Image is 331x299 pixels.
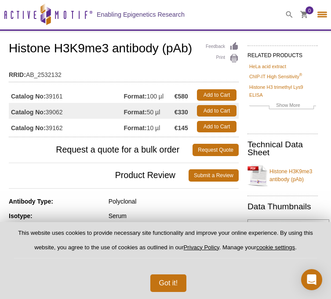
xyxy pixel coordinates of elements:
[109,197,239,205] div: Polyclonal
[109,212,239,220] div: Serum
[175,124,188,132] strong: €145
[9,169,189,182] span: Product Review
[184,244,219,251] a: Privacy Policy
[9,103,124,119] td: 39062
[11,124,46,132] strong: Catalog No:
[206,54,239,63] a: Print
[9,42,239,57] h1: Histone H3K9me3 antibody (pAb)
[14,229,317,259] p: This website uses cookies to provide necessary site functionality and improve your online experie...
[9,198,53,205] strong: Antibody Type:
[197,105,236,117] a: Add to Cart
[308,7,311,15] span: 0
[124,87,175,103] td: 100 µl
[247,219,329,253] img: Histone H3K9me3 antibody tested by ChIP-Seq.
[9,87,124,103] td: 39161
[197,89,236,101] a: Add to Cart
[249,83,316,99] a: Histone H3 trimethyl Lys9 ELISA
[11,108,46,116] strong: Catalog No:
[249,73,302,80] a: ChIP-IT High Sensitivity®
[249,62,286,70] a: HeLa acid extract
[124,103,175,119] td: 50 µl
[300,11,308,20] a: 0
[9,66,239,80] td: AB_2532132
[97,11,185,18] h2: Enabling Epigenetics Research
[197,121,236,132] a: Add to Cart
[247,162,318,189] a: Histone H3K9me3 antibody (pAb)
[249,101,316,111] a: Show More
[9,212,33,219] strong: Isotype:
[150,274,187,292] button: Got it!
[124,108,147,116] strong: Format:
[301,269,322,290] div: Open Intercom Messenger
[9,71,26,79] strong: RRID:
[9,144,193,156] span: Request a quote for a bulk order
[124,124,147,132] strong: Format:
[247,45,318,61] h2: RELATED PRODUCTS
[175,92,188,100] strong: €580
[124,92,147,100] strong: Format:
[299,73,302,77] sup: ®
[247,203,318,211] h2: Data Thumbnails
[256,244,295,251] button: cookie settings
[189,169,239,182] a: Submit a Review
[124,119,175,135] td: 10 µl
[9,119,124,135] td: 39162
[247,141,318,157] h2: Technical Data Sheet
[175,108,188,116] strong: €330
[11,92,46,100] strong: Catalog No:
[193,144,239,156] a: Request Quote
[206,42,239,51] a: Feedback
